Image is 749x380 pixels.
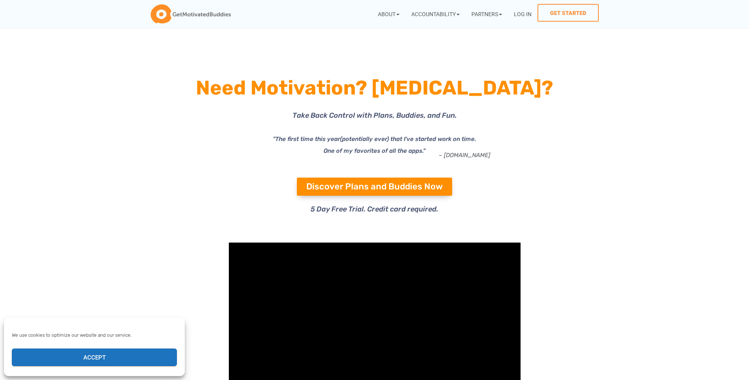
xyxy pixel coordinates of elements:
[324,135,476,154] i: (potentially ever) that I've started work on time. One of my favorites of all the apps."
[12,348,177,366] button: Accept
[439,152,490,159] a: – [DOMAIN_NAME]
[273,135,340,143] i: "The first time this year
[162,74,587,102] h1: Need Motivation? [MEDICAL_DATA]?
[508,4,537,24] a: Log In
[151,4,231,24] img: GetMotivatedBuddies
[293,111,457,120] span: Take Back Control with Plans, Buddies, and Fun.
[311,205,438,213] span: 5 Day Free Trial. Credit card required.
[297,178,452,196] a: Discover Plans and Buddies Now
[466,4,508,24] a: Partners
[537,4,599,22] a: Get Started
[405,4,466,24] a: Accountability
[12,332,176,339] div: We use cookies to optimize our website and our service.
[306,182,443,191] span: Discover Plans and Buddies Now
[372,4,405,24] a: About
